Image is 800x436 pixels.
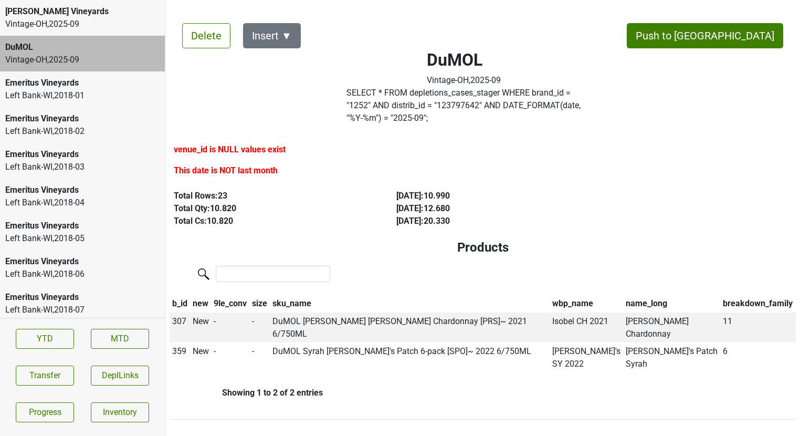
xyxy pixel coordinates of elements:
[396,215,595,227] div: [DATE] : 20.330
[346,87,582,124] label: Click to copy query
[396,190,595,202] div: [DATE] : 10.990
[270,342,550,373] td: DuMOL Syrah [PERSON_NAME]'s Patch 6-pack [SPO]~ 2022 6/750ML
[5,125,160,138] div: Left Bank-WI , 2018 - 02
[5,255,160,268] div: Emeritus Vineyards
[250,342,270,373] td: -
[721,313,796,343] td: 11
[5,148,160,161] div: Emeritus Vineyards
[5,41,160,54] div: DuMOL
[250,313,270,343] td: -
[5,232,160,245] div: Left Bank-WI , 2018 - 05
[212,295,250,313] th: 9le_conv: activate to sort column ascending
[174,202,372,215] div: Total Qty: 10.820
[174,215,372,227] div: Total Cs: 10.820
[172,346,186,356] span: 359
[270,295,550,313] th: sku_name: activate to sort column ascending
[16,402,74,422] a: Progress
[174,143,286,156] label: venue_id is NULL values exist
[170,388,323,398] div: Showing 1 to 2 of 2 entries
[5,54,160,66] div: Vintage-OH , 2025 - 09
[627,23,783,48] button: Push to [GEOGRAPHIC_DATA]
[190,342,212,373] td: New
[212,313,250,343] td: -
[91,366,149,386] button: DeplLinks
[5,5,160,18] div: [PERSON_NAME] Vineyards
[550,313,623,343] td: Isobel CH 2021
[270,313,550,343] td: DuMOL [PERSON_NAME] [PERSON_NAME] Chardonnay [PRS]~ 2021 6/750ML
[427,74,501,87] div: Vintage-OH , 2025 - 09
[550,295,623,313] th: wbp_name: activate to sort column ascending
[16,329,74,349] a: YTD
[5,89,160,102] div: Left Bank-WI , 2018 - 01
[624,313,721,343] td: [PERSON_NAME] Chardonnay
[178,240,787,255] h4: Products
[174,190,372,202] div: Total Rows: 23
[5,112,160,125] div: Emeritus Vineyards
[174,164,278,177] label: This date is NOT last month
[624,342,721,373] td: [PERSON_NAME]'s Patch Syrah
[5,304,160,316] div: Left Bank-WI , 2018 - 07
[16,366,74,386] button: Transfer
[172,316,186,326] span: 307
[91,402,149,422] a: Inventory
[721,295,796,313] th: breakdown_family: activate to sort column ascending
[5,268,160,281] div: Left Bank-WI , 2018 - 06
[182,23,230,48] button: Delete
[550,342,623,373] td: [PERSON_NAME]'s SY 2022
[624,295,721,313] th: name_long: activate to sort column ascending
[5,196,160,209] div: Left Bank-WI , 2018 - 04
[5,220,160,232] div: Emeritus Vineyards
[243,23,301,48] button: Insert ▼
[427,50,501,70] h2: DuMOL
[5,161,160,173] div: Left Bank-WI , 2018 - 03
[91,329,149,349] a: MTD
[396,202,595,215] div: [DATE] : 12.680
[5,18,160,30] div: Vintage-OH , 2025 - 09
[170,295,190,313] th: b_id: activate to sort column descending
[250,295,270,313] th: size: activate to sort column ascending
[5,77,160,89] div: Emeritus Vineyards
[190,313,212,343] td: New
[5,291,160,304] div: Emeritus Vineyards
[212,342,250,373] td: -
[5,184,160,196] div: Emeritus Vineyards
[190,295,212,313] th: new: activate to sort column ascending
[721,342,796,373] td: 6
